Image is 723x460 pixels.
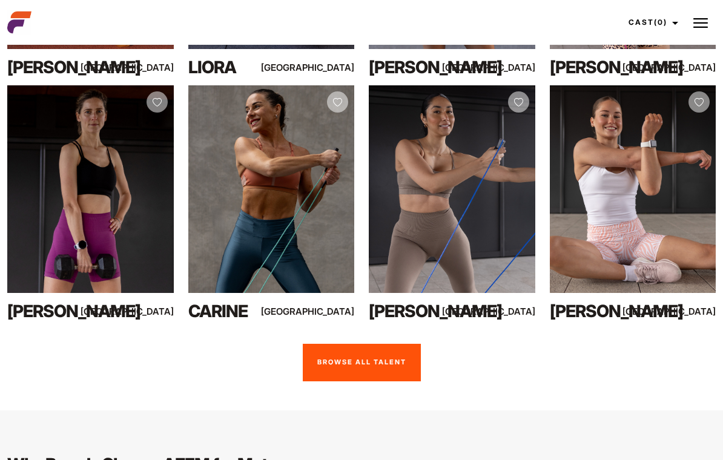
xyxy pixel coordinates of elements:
[666,60,716,75] div: [GEOGRAPHIC_DATA]
[485,304,535,319] div: [GEOGRAPHIC_DATA]
[550,55,650,79] div: [PERSON_NAME]
[666,304,716,319] div: [GEOGRAPHIC_DATA]
[654,18,667,27] span: (0)
[369,55,469,79] div: [PERSON_NAME]
[303,344,421,381] a: Browse all talent
[7,55,107,79] div: [PERSON_NAME]
[693,16,708,30] img: Burger icon
[7,299,107,323] div: [PERSON_NAME]
[188,299,288,323] div: Carine
[124,304,173,319] div: [GEOGRAPHIC_DATA]
[485,60,535,75] div: [GEOGRAPHIC_DATA]
[618,6,685,39] a: Cast(0)
[188,55,288,79] div: Liora
[305,304,354,319] div: [GEOGRAPHIC_DATA]
[550,299,650,323] div: [PERSON_NAME]
[369,299,469,323] div: [PERSON_NAME]
[7,10,31,34] img: cropped-aefm-brand-fav-22-square.png
[305,60,354,75] div: [GEOGRAPHIC_DATA]
[124,60,173,75] div: [GEOGRAPHIC_DATA]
